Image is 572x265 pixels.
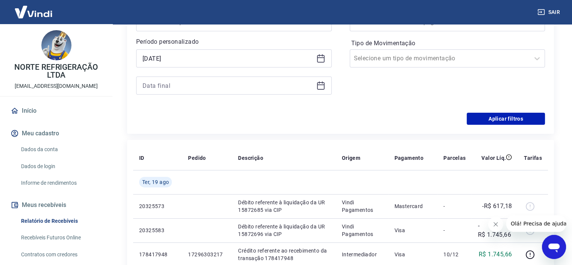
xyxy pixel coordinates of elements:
p: Período personalizado [136,37,332,46]
p: Origem [342,154,360,162]
p: ID [139,154,144,162]
span: Ter, 19 ago [142,178,169,186]
a: Recebíveis Futuros Online [18,230,103,245]
span: Olá! Precisa de ajuda? [5,5,63,11]
p: Vindi Pagamentos [342,223,382,238]
p: [EMAIL_ADDRESS][DOMAIN_NAME] [15,82,98,90]
p: 20325583 [139,227,176,234]
iframe: Mensagem da empresa [506,215,566,232]
p: Parcelas [443,154,466,162]
img: Vindi [9,0,58,23]
label: Tipo de Movimentação [351,39,544,48]
a: Dados de login [18,159,103,174]
button: Aplicar filtros [467,113,545,125]
p: 17296303217 [188,251,226,258]
a: Dados da conta [18,142,103,157]
a: Informe de rendimentos [18,175,103,191]
p: Débito referente à liquidação da UR 15872685 via CIP [238,199,330,214]
p: - [443,227,466,234]
a: Início [9,103,103,119]
input: Data inicial [143,53,313,64]
p: Valor Líq. [481,154,506,162]
iframe: Botão para abrir a janela de mensagens [542,235,566,259]
p: Crédito referente ao recebimento da transação 178417948 [238,247,330,262]
p: Visa [394,251,431,258]
p: NORTE REFRIGERAÇÃO LTDA [6,63,106,79]
p: Vindi Pagamentos [342,199,382,214]
p: -R$ 1.745,66 [478,221,512,239]
p: Mastercard [394,202,431,210]
p: 20325573 [139,202,176,210]
input: Data final [143,80,313,91]
p: Pedido [188,154,206,162]
p: 178417948 [139,251,176,258]
a: Relatório de Recebíveis [18,213,103,229]
p: 10/12 [443,251,466,258]
p: Débito referente à liquidação da UR 15872696 via CIP [238,223,330,238]
p: Descrição [238,154,263,162]
button: Sair [536,5,563,19]
p: Visa [394,227,431,234]
p: Pagamento [394,154,423,162]
button: Meus recebíveis [9,197,103,213]
p: -R$ 617,18 [482,202,512,211]
p: Intermediador [342,251,382,258]
a: Contratos com credores [18,247,103,262]
img: 09466627-ab6f-4242-b689-093f98525a57.jpeg [41,30,71,60]
p: R$ 1.745,66 [479,250,512,259]
p: Tarifas [524,154,542,162]
p: - [443,202,466,210]
iframe: Fechar mensagem [488,217,503,232]
button: Meu cadastro [9,125,103,142]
